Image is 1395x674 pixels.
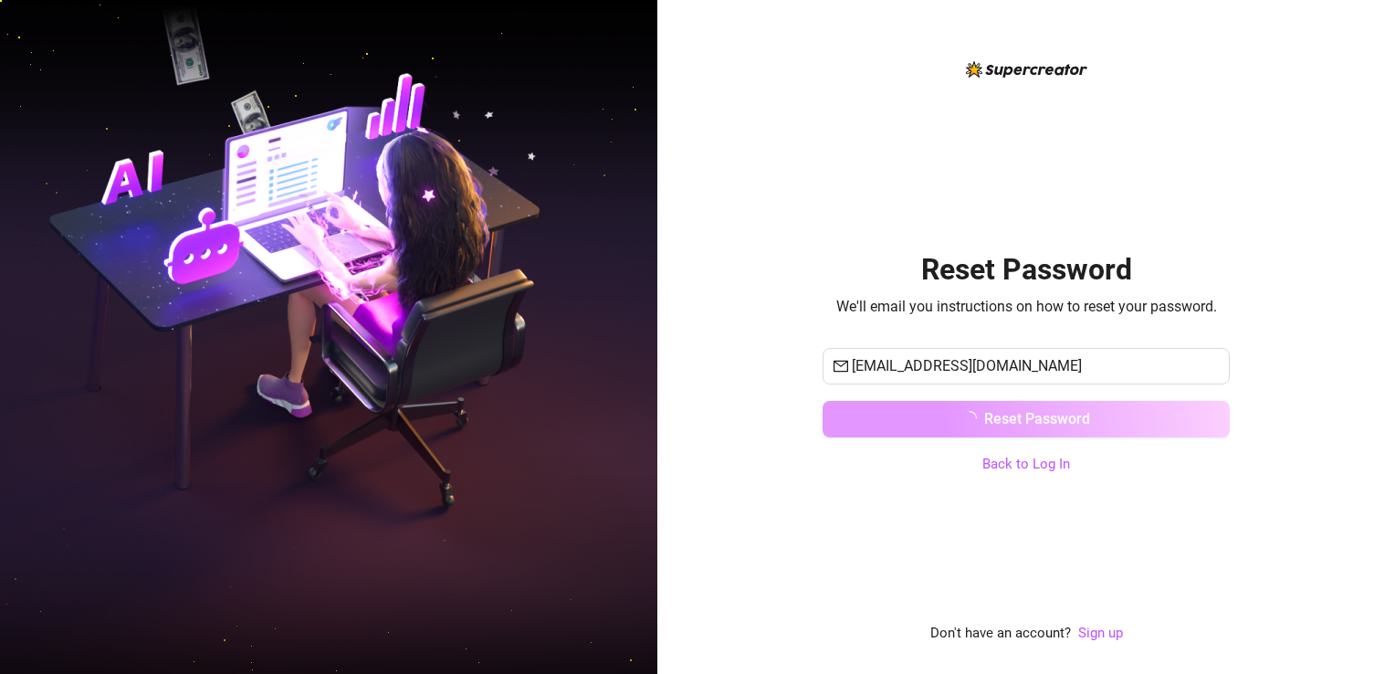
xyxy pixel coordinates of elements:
[836,295,1217,318] span: We'll email you instructions on how to reset your password.
[982,454,1070,476] a: Back to Log In
[823,401,1230,437] button: Reset Password
[1078,625,1123,641] a: Sign up
[921,251,1132,289] h2: Reset Password
[966,61,1087,78] img: logo-BBDzfeDw.svg
[984,410,1090,427] span: Reset Password
[1078,623,1123,645] a: Sign up
[960,408,979,427] span: loading
[852,355,1219,377] input: Your email
[982,456,1070,472] a: Back to Log In
[834,359,848,374] span: mail
[930,623,1071,645] span: Don't have an account?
